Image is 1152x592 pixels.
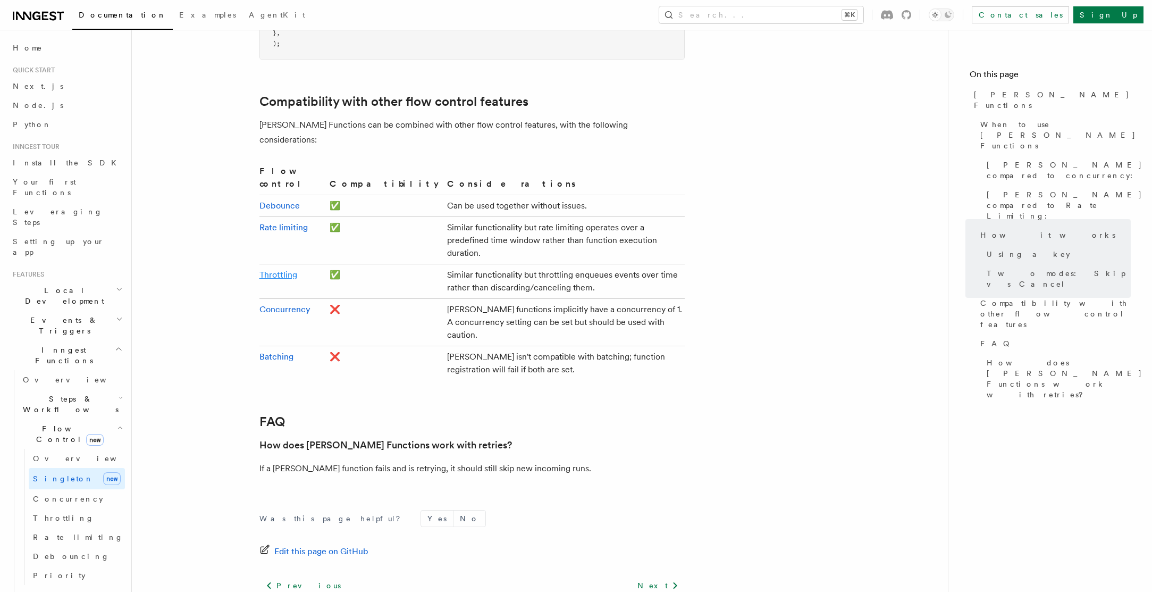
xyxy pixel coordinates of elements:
td: ✅ [325,195,443,217]
a: Python [9,115,125,134]
span: Setting up your app [13,237,104,256]
a: Singletonnew [29,468,125,489]
span: Examples [179,11,236,19]
td: [PERSON_NAME] functions implicitly have a concurrency of 1. A concurrency setting can be set but ... [443,299,684,346]
a: [PERSON_NAME] compared to Rate Limiting: [982,185,1131,226]
a: [PERSON_NAME] Functions [970,85,1131,115]
p: [PERSON_NAME] Functions can be combined with other flow control features, with the following cons... [259,118,685,147]
a: Overview [29,449,125,468]
a: Your first Functions [9,172,125,202]
p: Was this page helpful? [259,513,408,524]
span: Your first Functions [13,178,76,197]
h4: On this page [970,68,1131,85]
a: Compatibility with other flow control features [976,294,1131,334]
span: Leveraging Steps [13,207,103,227]
a: FAQ [976,334,1131,353]
span: Singleton [33,474,94,483]
a: How does [PERSON_NAME] Functions work with retries? [982,353,1131,404]
span: How it works [980,230,1115,240]
span: Inngest Functions [9,345,115,366]
a: Sign Up [1073,6,1143,23]
kbd: ⌘K [842,10,857,20]
span: Features [9,270,44,279]
span: How does [PERSON_NAME] Functions work with retries? [987,357,1142,400]
span: AgentKit [249,11,305,19]
a: How it works [976,226,1131,245]
td: Can be used together without issues. [443,195,684,217]
div: Flow Controlnew [19,449,125,585]
span: [PERSON_NAME] compared to Rate Limiting: [987,189,1142,221]
span: Edit this page on GitHub [274,544,368,559]
span: Inngest tour [9,143,60,151]
a: Overview [19,370,125,389]
button: Toggle dark mode [929,9,954,21]
a: Batching [259,352,293,362]
button: Events & Triggers [9,311,125,340]
td: ✅ [325,217,443,264]
a: Priority [29,566,125,585]
span: [PERSON_NAME] compared to concurrency: [987,160,1142,181]
th: Considerations [443,164,684,195]
span: Events & Triggers [9,315,116,336]
td: ❌ [325,346,443,381]
a: Contact sales [972,6,1069,23]
a: Edit this page on GitHub [259,544,368,559]
button: Yes [421,511,453,527]
a: Examples [173,3,242,29]
a: Concurrency [259,304,310,314]
a: Home [9,38,125,57]
a: Setting up your app [9,232,125,262]
a: [PERSON_NAME] compared to concurrency: [982,155,1131,185]
td: [PERSON_NAME] isn't compatible with batching; function registration will fail if both are set. [443,346,684,381]
a: Node.js [9,96,125,115]
a: Concurrency [29,489,125,508]
th: Compatibility [325,164,443,195]
span: Local Development [9,285,116,306]
span: Quick start [9,66,55,74]
span: } [273,29,276,37]
a: FAQ [259,414,285,429]
td: Similar functionality but throttling enqueues events over time rather than discarding/canceling t... [443,264,684,299]
a: Documentation [72,3,173,30]
a: Leveraging Steps [9,202,125,232]
span: new [86,434,104,446]
a: Debouncing [29,547,125,566]
a: Install the SDK [9,153,125,172]
span: Concurrency [33,495,103,503]
button: Steps & Workflows [19,389,125,419]
a: Debounce [259,201,300,211]
span: Debouncing [33,552,110,561]
span: Using a key [987,249,1070,260]
a: AgentKit [242,3,312,29]
span: Rate limiting [33,533,123,541]
a: Compatibility with other flow control features [259,94,528,109]
span: FAQ [980,338,1015,349]
a: Two modes: Skip vs Cancel [982,264,1131,294]
a: When to use [PERSON_NAME] Functions [976,115,1131,155]
button: Flow Controlnew [19,419,125,449]
span: Throttling [33,514,94,522]
span: Flow Control [19,423,117,445]
a: Rate limiting [29,528,125,547]
span: Python [13,120,52,129]
span: When to use [PERSON_NAME] Functions [980,119,1136,151]
span: ); [273,40,280,47]
a: How does [PERSON_NAME] Functions work with retries? [259,438,512,453]
a: Rate limiting [259,222,308,232]
span: Install the SDK [13,159,123,167]
button: Inngest Functions [9,340,125,370]
p: If a [PERSON_NAME] function fails and is retrying, it should still skip new incoming runs. [259,461,685,476]
span: Home [13,43,43,53]
a: Throttling [259,270,297,280]
button: No [453,511,485,527]
td: ❌ [325,299,443,346]
a: Next.js [9,77,125,96]
span: Compatibility with other flow control features [980,298,1131,330]
th: Flow control [259,164,326,195]
button: Search...⌘K [659,6,863,23]
span: Node.js [13,101,63,110]
span: Documentation [79,11,166,19]
span: Steps & Workflows [19,394,119,415]
span: [PERSON_NAME] Functions [974,89,1131,111]
td: Similar functionality but rate limiting operates over a predefined time window rather than functi... [443,217,684,264]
